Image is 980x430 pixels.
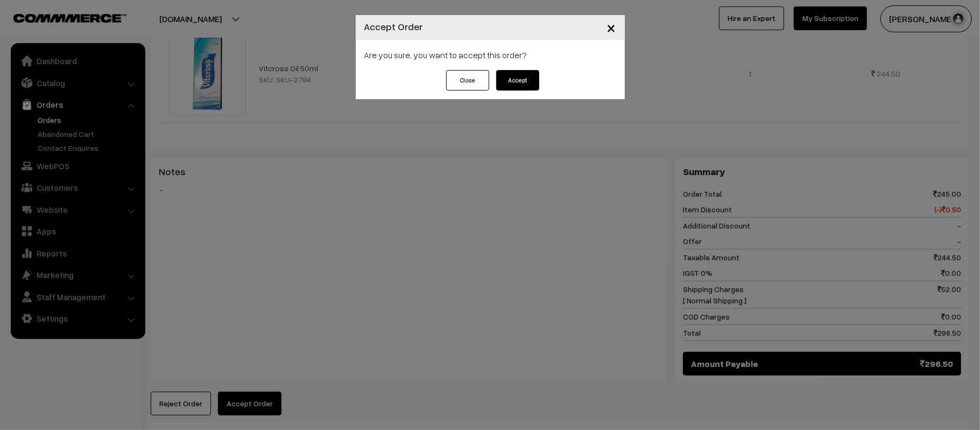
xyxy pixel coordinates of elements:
[446,70,489,91] button: Close
[607,17,616,37] span: ×
[364,19,423,34] h4: Accept Order
[356,40,625,70] div: Are you sure, you want to accept this order?
[598,11,625,44] button: Close
[496,70,539,91] button: Accept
